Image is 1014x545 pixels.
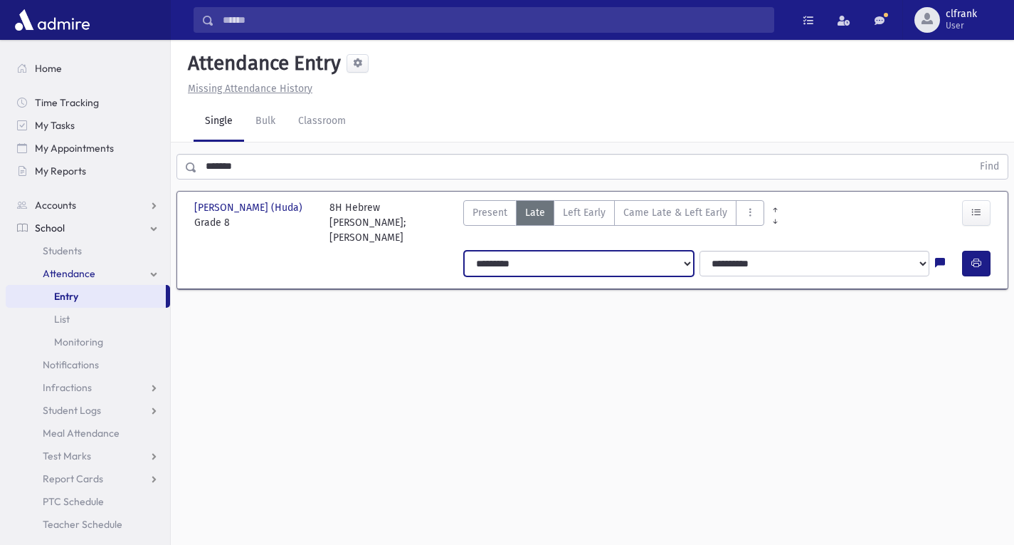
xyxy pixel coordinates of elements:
[6,262,170,285] a: Attendance
[946,9,977,20] span: clfrank
[35,199,76,212] span: Accounts
[6,239,170,262] a: Students
[35,119,75,132] span: My Tasks
[6,445,170,467] a: Test Marks
[214,7,773,33] input: Search
[35,165,86,177] span: My Reports
[43,358,99,371] span: Notifications
[946,20,977,31] span: User
[194,200,305,215] span: [PERSON_NAME] (Huda)
[472,205,507,220] span: Present
[6,467,170,490] a: Report Cards
[43,427,120,440] span: Meal Attendance
[623,205,727,220] span: Came Late & Left Early
[329,200,450,245] div: 8H Hebrew [PERSON_NAME]; [PERSON_NAME]
[6,137,170,160] a: My Appointments
[194,215,315,230] span: Grade 8
[971,155,1008,179] button: Find
[6,513,170,536] a: Teacher Schedule
[54,336,103,348] span: Monitoring
[194,102,244,142] a: Single
[43,518,122,531] span: Teacher Schedule
[35,222,65,234] span: School
[6,91,170,114] a: Time Tracking
[35,96,99,109] span: Time Tracking
[188,83,312,95] u: Missing Attendance History
[6,422,170,445] a: Meal Attendance
[525,205,545,220] span: Late
[463,200,764,245] div: AttTypes
[43,267,95,280] span: Attendance
[6,114,170,137] a: My Tasks
[6,490,170,513] a: PTC Schedule
[54,313,70,326] span: List
[35,142,114,155] span: My Appointments
[182,51,341,76] h5: Attendance Entry
[6,308,170,331] a: List
[6,285,166,308] a: Entry
[6,353,170,376] a: Notifications
[6,376,170,399] a: Infractions
[6,194,170,217] a: Accounts
[6,399,170,422] a: Student Logs
[6,331,170,353] a: Monitoring
[11,6,93,34] img: AdmirePro
[43,472,103,485] span: Report Cards
[244,102,287,142] a: Bulk
[182,83,312,95] a: Missing Attendance History
[6,57,170,80] a: Home
[43,404,101,417] span: Student Logs
[43,450,91,462] span: Test Marks
[43,244,82,257] span: Students
[54,290,78,303] span: Entry
[563,205,606,220] span: Left Early
[6,160,170,182] a: My Reports
[35,62,62,75] span: Home
[287,102,357,142] a: Classroom
[43,381,92,394] span: Infractions
[6,217,170,239] a: School
[43,495,104,508] span: PTC Schedule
